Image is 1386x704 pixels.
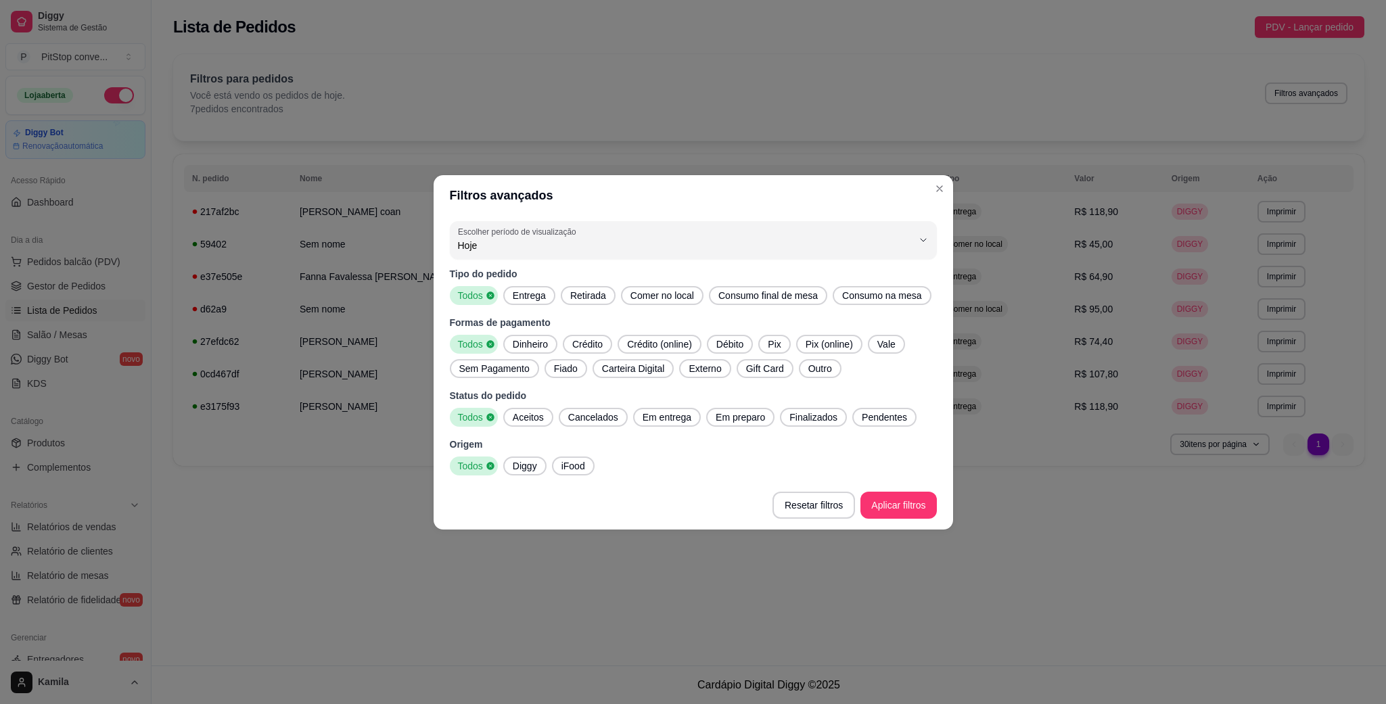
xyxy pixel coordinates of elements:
[450,221,937,259] button: Escolher período de visualizaçãoHoje
[450,456,498,475] button: Todos
[507,337,553,351] span: Dinheiro
[868,335,905,354] button: Vale
[450,438,937,451] p: Origem
[784,410,843,424] span: Finalizados
[507,289,551,302] span: Entrega
[563,335,612,354] button: Crédito
[622,337,697,351] span: Crédito (online)
[799,359,841,378] button: Outro
[434,175,953,216] header: Filtros avançados
[856,410,913,424] span: Pendentes
[453,337,486,351] span: Todos
[565,289,611,302] span: Retirada
[758,335,790,354] button: Pix
[556,459,591,473] span: iFood
[450,408,498,427] button: Todos
[852,408,917,427] button: Pendentes
[450,335,498,354] button: Todos
[711,337,749,351] span: Débito
[454,362,535,375] span: Sem Pagamento
[837,289,927,302] span: Consumo na mesa
[803,362,837,375] span: Outro
[929,178,950,200] button: Close
[450,389,937,402] p: Status do pedido
[780,408,847,427] button: Finalizados
[796,335,862,354] button: Pix (online)
[503,408,553,427] button: Aceitos
[762,337,786,351] span: Pix
[561,286,616,305] button: Retirada
[552,456,595,475] button: iFood
[507,410,549,424] span: Aceitos
[637,410,697,424] span: Em entrega
[450,286,498,305] button: Todos
[713,289,823,302] span: Consumo final de mesa
[593,359,674,378] button: Carteira Digital
[503,456,547,475] button: Diggy
[567,337,608,351] span: Crédito
[683,362,726,375] span: Externo
[709,286,827,305] button: Consumo final de mesa
[545,359,587,378] button: Fiado
[625,289,699,302] span: Comer no local
[707,335,753,354] button: Débito
[450,267,937,281] p: Tipo do pedido
[618,335,701,354] button: Crédito (online)
[450,316,937,329] p: Formas de pagamento
[563,410,624,424] span: Cancelados
[706,408,775,427] button: Em preparo
[503,286,555,305] button: Entrega
[772,492,855,519] button: Resetar filtros
[710,410,770,424] span: Em preparo
[453,459,486,473] span: Todos
[741,362,789,375] span: Gift Card
[800,337,858,351] span: Pix (online)
[860,492,936,519] button: Aplicar filtros
[549,362,583,375] span: Fiado
[737,359,793,378] button: Gift Card
[559,408,628,427] button: Cancelados
[450,359,539,378] button: Sem Pagamento
[633,408,701,427] button: Em entrega
[597,362,670,375] span: Carteira Digital
[679,359,731,378] button: Externo
[453,410,486,424] span: Todos
[458,239,913,252] span: Hoje
[503,335,557,354] button: Dinheiro
[833,286,931,305] button: Consumo na mesa
[453,289,486,302] span: Todos
[872,337,901,351] span: Vale
[507,459,542,473] span: Diggy
[458,226,580,237] label: Escolher período de visualização
[621,286,703,305] button: Comer no local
